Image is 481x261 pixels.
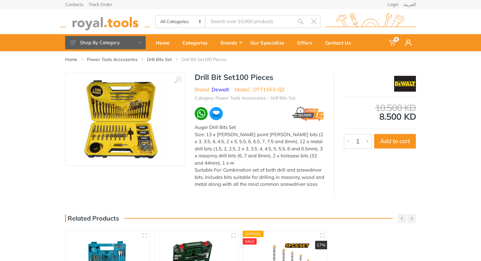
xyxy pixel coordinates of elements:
a: Categories [178,34,216,51]
a: Contact Us [321,34,360,51]
li: Model : DT71563-QZ [235,86,285,93]
a: Drill Bits Set [147,56,172,63]
a: Dewalt [212,86,229,93]
a: Offers [293,34,321,51]
img: ma.webp [209,106,223,121]
a: العربية [404,2,416,7]
a: Home [65,56,77,63]
div: 8.500 KD [344,103,416,121]
a: Login [387,2,399,7]
div: Contact Us [321,36,360,49]
img: Royal Tools - Drill Bit Set100 Pieces [83,80,167,159]
div: Categories [178,36,216,49]
div: Offers [293,36,321,49]
div: Auger Drill Bits Set Size: 13 x [PERSON_NAME] point [PERSON_NAME] bits (2 x 3, 3.5, 4, 4.5, 2 x 5... [195,124,324,188]
input: Site search [205,15,294,28]
li: Brand : [195,86,229,93]
a: Power Tools Accessories [87,56,137,63]
a: Track Order [88,2,112,7]
img: express.png [292,106,325,121]
li: Category: Power Tools Accessories - Drill Bits Set [195,95,295,101]
a: Contacts [65,2,83,7]
div: 17% [315,241,327,250]
a: Our Specialize [246,34,293,51]
div: Home [151,36,178,49]
li: Drill Bit Set100 Pieces [181,56,236,63]
img: royal.tools Logo [60,13,151,30]
div: 10.500 KD [344,103,416,112]
span: 0 [394,37,399,42]
img: wa.webp [195,107,208,120]
button: Add to cart [374,134,416,149]
div: Express [243,231,264,237]
h3: Related Products [65,215,119,222]
div: Our Specialize [246,36,293,49]
a: Home [151,34,178,51]
select: Category [156,15,205,27]
h1: Drill Bit Set100 Pieces [195,73,324,82]
nav: breadcrumb [65,56,416,63]
a: 0 [385,34,401,51]
div: Brands [216,36,246,49]
button: Shop By Category [65,36,146,49]
img: royal.tools Logo [325,13,416,30]
div: SALE [243,238,257,245]
img: Dewalt [394,76,416,92]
